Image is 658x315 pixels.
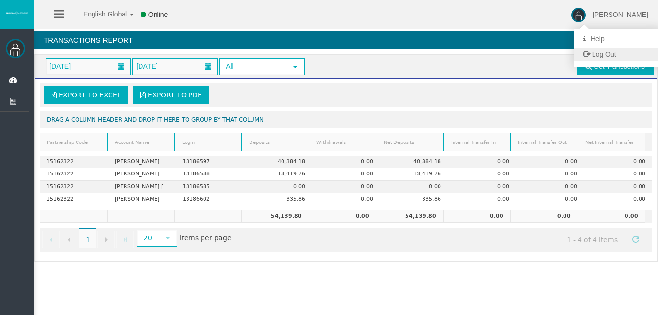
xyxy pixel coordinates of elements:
td: [PERSON_NAME] [PERSON_NAME] [108,181,175,193]
span: Export to Excel [59,91,121,99]
td: 40,384.18 [244,156,312,168]
td: 0.00 [584,156,653,168]
td: 0.00 [516,168,584,181]
td: 13186597 [176,156,244,168]
td: 0.00 [312,181,380,193]
td: 0.00 [312,168,380,181]
span: select [164,234,172,242]
span: Export to PDF [148,91,202,99]
div: Drag a column header and drop it here to group by that column [40,111,652,128]
td: 13186538 [176,168,244,181]
a: Account Name [109,136,173,149]
span: [DATE] [47,60,74,73]
td: 13186602 [176,193,244,205]
a: Login [176,136,240,149]
span: select [291,63,299,71]
td: 0.00 [516,156,584,168]
td: 54,139.80 [241,210,309,223]
td: 0.00 [443,210,511,223]
td: 13,419.76 [244,168,312,181]
td: 0.00 [516,193,584,205]
span: items per page [134,231,232,247]
a: Refresh [627,231,644,247]
span: English Global [71,10,127,18]
img: user-image [571,8,586,22]
span: Go to the next page [102,236,110,244]
td: [PERSON_NAME] [108,168,175,181]
td: 0.00 [584,168,653,181]
td: 0.00 [584,193,653,205]
a: Net Deposits [377,136,442,149]
a: Go to the next page [97,231,115,248]
td: [PERSON_NAME] [108,156,175,168]
span: Go to the previous page [65,236,73,244]
td: 0.00 [510,210,578,223]
span: [PERSON_NAME] [593,11,648,18]
span: Online [148,11,168,18]
td: 13186585 [176,181,244,193]
span: 20 [138,231,158,246]
td: 0.00 [516,181,584,193]
td: 0.00 [448,193,516,205]
a: Internal Transfer In [445,136,509,149]
span: Refresh [632,236,640,243]
td: 0.00 [584,181,653,193]
td: 15162322 [40,156,108,168]
span: 1 [79,228,96,248]
td: 0.00 [244,181,312,193]
a: Export to PDF [133,86,209,104]
td: 0.00 [448,156,516,168]
span: Go to the first page [47,236,55,244]
td: [PERSON_NAME] [108,193,175,205]
td: 15162322 [40,193,108,205]
span: Go to the last page [121,236,129,244]
td: 335.86 [380,193,448,205]
td: 0.00 [312,156,380,168]
span: 1 - 4 of 4 items [558,231,627,249]
td: 54,139.80 [376,210,443,223]
a: Go to the previous page [61,231,78,248]
td: 0.00 [380,181,448,193]
span: [DATE] [133,60,160,73]
a: Internal Transfer Out [512,136,577,149]
td: 15162322 [40,181,108,193]
td: 13,419.76 [380,168,448,181]
td: 15162322 [40,168,108,181]
td: 0.00 [578,210,645,223]
a: Go to the last page [116,231,134,248]
a: Go to the first page [42,231,60,248]
a: Export to Excel [44,86,128,104]
td: 0.00 [312,193,380,205]
td: 0.00 [448,168,516,181]
td: 0.00 [309,210,376,223]
span: All [220,59,286,74]
td: 335.86 [244,193,312,205]
a: Partnership Code [41,136,106,149]
h4: Transactions Report [34,31,658,49]
a: Net Internal Transfer [580,136,644,149]
td: 0.00 [448,181,516,193]
a: Deposits [243,136,308,149]
span: Log Out [592,50,616,58]
td: 40,384.18 [380,156,448,168]
img: logo.svg [5,11,29,15]
a: Withdrawals [311,136,375,149]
